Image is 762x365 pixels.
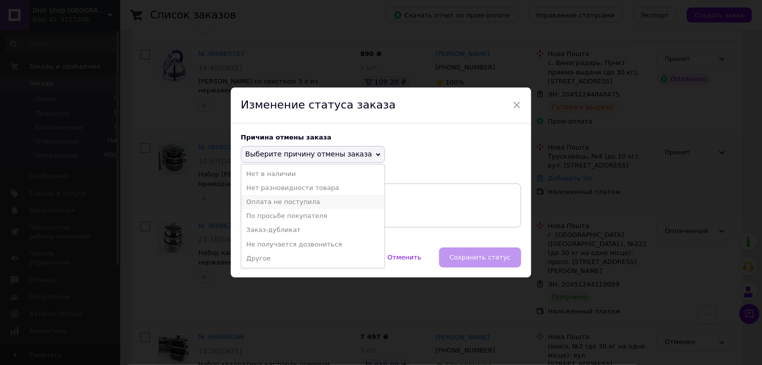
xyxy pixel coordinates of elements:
span: Выберите причину отмены заказа [245,150,372,158]
button: Отменить [377,247,432,267]
li: Нет разновидности товара [241,181,385,195]
li: По просьбе покупателя [241,209,385,223]
span: × [512,96,521,113]
li: Оплата не поступила [241,195,385,209]
span: Отменить [388,253,422,261]
li: Не получается дозвониться [241,237,385,251]
li: Другое [241,251,385,265]
div: Причина отмены заказа [241,133,521,141]
li: Нет в наличии [241,167,385,181]
li: Заказ-дубликат [241,223,385,237]
div: Изменение статуса заказа [231,87,531,123]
